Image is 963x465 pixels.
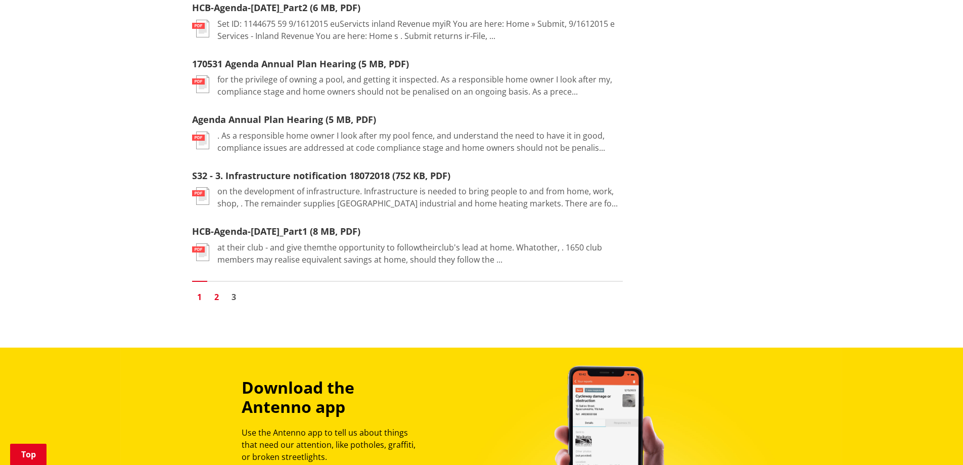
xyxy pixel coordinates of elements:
img: document-pdf.svg [192,243,209,261]
p: . As a responsible home owner I look after my pool fence, and understand the need to have it in g... [217,130,623,154]
a: HCB-Agenda-[DATE]_Part2 (6 MB, PDF) [192,2,360,14]
p: for the privilege of owning a pool, and getting it inspected. As a responsible home owner I look ... [217,73,623,98]
p: Set ID: 1144675 59 9/1612015 euServicts inland Revenue myiR You are here: Home » Submit, 9/161201... [217,18,623,42]
iframe: Messenger Launcher [916,422,953,459]
img: document-pdf.svg [192,75,209,93]
a: S32 - 3. Infrastructure notification 18072018 (752 KB, PDF) [192,170,450,182]
a: Go to page 2 [209,289,224,305]
a: Top [10,444,47,465]
a: HCB-Agenda-[DATE]_Part1 (8 MB, PDF) [192,225,360,237]
img: document-pdf.svg [192,20,209,37]
p: on the development of infrastructure. Infrastructure is needed to bring people to and from home, ... [217,185,623,209]
h3: Download the Antenno app [242,378,425,417]
a: Page 1 [192,289,207,305]
nav: Pagination [192,281,623,307]
a: Agenda Annual Plan Hearing (5 MB, PDF) [192,113,376,125]
a: 170531 Agenda Annual Plan Hearing (5 MB, PDF) [192,58,409,70]
p: at their club - and give themthe opportunity to followtheirclub's lead at home. Whatother, . 1650... [217,241,623,266]
img: document-pdf.svg [192,132,209,149]
img: document-pdf.svg [192,187,209,205]
a: Go to page 3 [226,289,242,305]
p: Use the Antenno app to tell us about things that need our attention, like potholes, graffiti, or ... [242,427,425,463]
